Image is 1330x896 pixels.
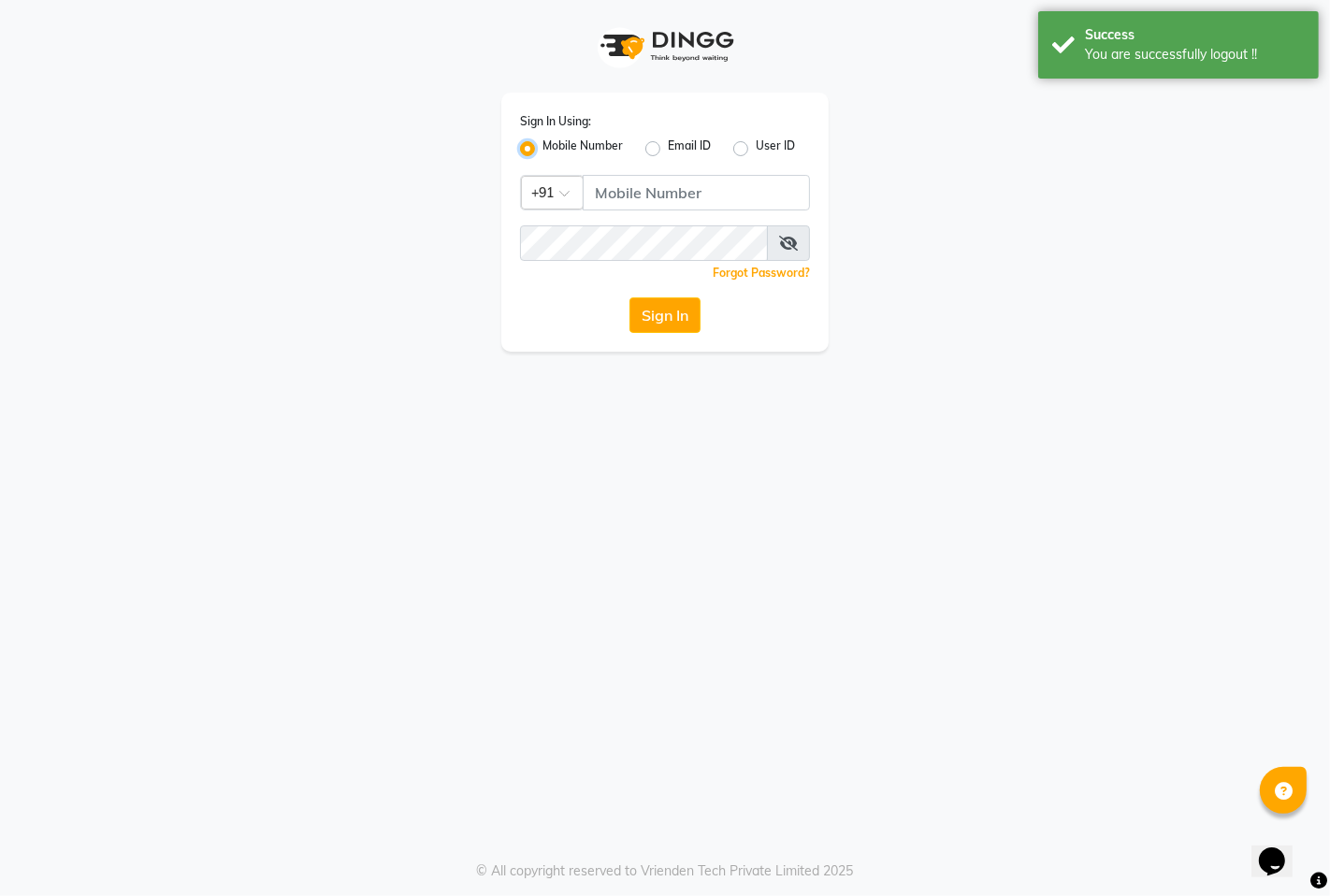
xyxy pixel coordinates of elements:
[756,137,795,160] label: User ID
[590,19,740,74] img: logo1.svg
[713,266,810,280] a: Forgot Password?
[1085,45,1305,65] div: You are successfully logout !!
[520,113,591,130] label: Sign In Using:
[542,137,623,160] label: Mobile Number
[629,297,701,333] button: Sign In
[583,175,810,210] input: Username
[1085,25,1305,45] div: Success
[520,225,768,261] input: Username
[1251,821,1311,877] iframe: chat widget
[668,137,711,160] label: Email ID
